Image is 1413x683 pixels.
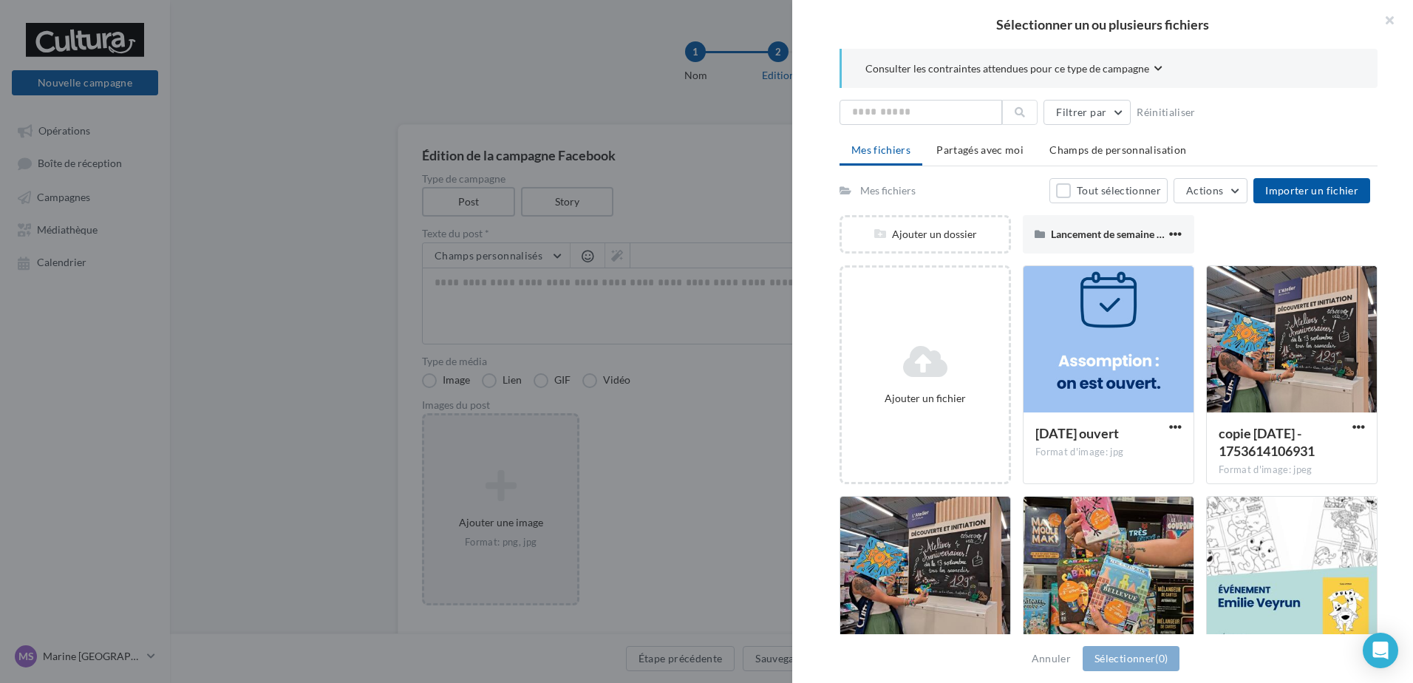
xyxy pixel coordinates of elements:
[851,143,910,156] span: Mes fichiers
[1035,446,1182,459] div: Format d'image: jpg
[1026,650,1077,667] button: Annuler
[848,391,1003,406] div: Ajouter un fichier
[816,18,1389,31] h2: Sélectionner un ou plusieurs fichiers
[1363,633,1398,668] div: Open Intercom Messenger
[1131,103,1202,121] button: Réinitialiser
[1174,178,1247,203] button: Actions
[1049,143,1186,156] span: Champs de personnalisation
[1219,425,1315,459] span: copie 27-07-2025 - 1753614106931
[1043,100,1131,125] button: Filtrer par
[936,143,1024,156] span: Partagés avec moi
[865,61,1149,76] span: Consulter les contraintes attendues pour ce type de campagne
[1049,178,1168,203] button: Tout sélectionner
[842,227,1009,242] div: Ajouter un dossier
[1083,646,1179,671] button: Sélectionner(0)
[860,183,916,198] div: Mes fichiers
[1186,184,1223,197] span: Actions
[1253,178,1370,203] button: Importer un fichier
[1035,425,1119,441] span: Assomption ouvert
[1155,652,1168,665] span: (0)
[865,61,1162,79] button: Consulter les contraintes attendues pour ce type de campagne
[1219,463,1365,477] div: Format d'image: jpeg
[1051,228,1174,240] span: Lancement de semaine S50
[1265,184,1358,197] span: Importer un fichier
